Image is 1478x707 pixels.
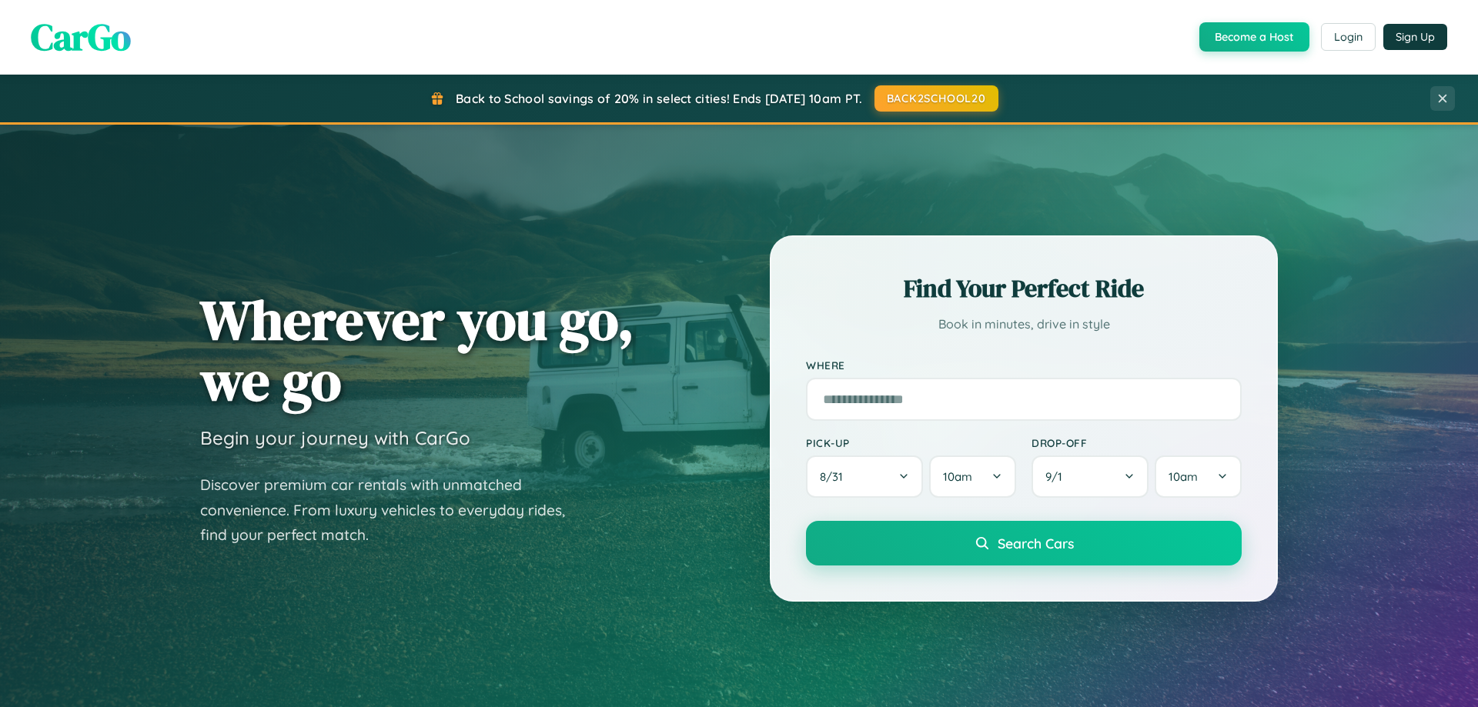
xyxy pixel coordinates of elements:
button: 10am [929,455,1016,498]
button: Become a Host [1199,22,1309,52]
span: CarGo [31,12,131,62]
label: Drop-off [1032,436,1242,449]
button: Search Cars [806,521,1242,565]
span: 10am [943,469,972,484]
label: Pick-up [806,436,1016,449]
span: Search Cars [998,535,1074,552]
span: 10am [1169,469,1198,484]
label: Where [806,359,1242,372]
button: 9/1 [1032,455,1149,498]
p: Discover premium car rentals with unmatched convenience. From luxury vehicles to everyday rides, ... [200,472,585,548]
span: 8 / 31 [820,469,851,484]
h2: Find Your Perfect Ride [806,272,1242,305]
button: 10am [1155,455,1242,498]
h3: Begin your journey with CarGo [200,426,470,449]
span: 9 / 1 [1045,469,1070,484]
p: Book in minutes, drive in style [806,313,1242,335]
button: Login [1321,23,1376,51]
h1: Wherever you go, we go [200,289,634,411]
button: Sign Up [1383,24,1447,50]
button: BACK2SCHOOL20 [874,85,998,112]
button: 8/31 [806,455,923,498]
span: Back to School savings of 20% in select cities! Ends [DATE] 10am PT. [456,91,862,106]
